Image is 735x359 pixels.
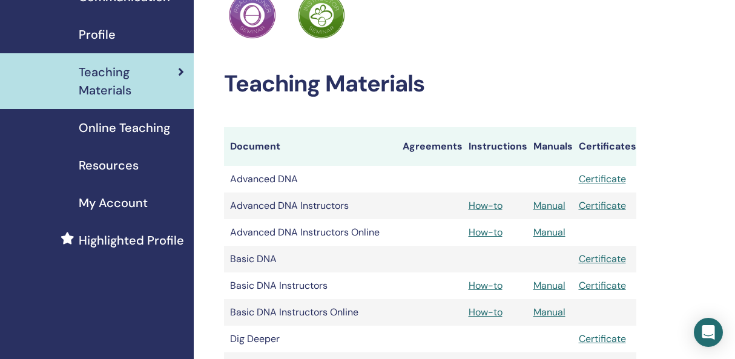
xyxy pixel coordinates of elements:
a: Manual [533,279,565,292]
td: Basic DNA Instructors [224,272,397,299]
td: Advanced DNA [224,166,397,193]
span: Profile [79,25,116,44]
a: Certificate [579,252,626,265]
a: How-to [469,306,503,318]
span: Online Teaching [79,119,170,137]
a: Certificate [579,199,626,212]
td: Basic DNA Instructors Online [224,299,397,326]
a: How-to [469,199,503,212]
a: Certificate [579,332,626,345]
a: Certificate [579,279,626,292]
span: Teaching Materials [79,63,178,99]
h2: Teaching Materials [224,70,636,98]
span: My Account [79,194,148,212]
a: Manual [533,306,565,318]
td: Basic DNA [224,246,397,272]
td: Advanced DNA Instructors [224,193,397,219]
a: Manual [533,226,565,239]
div: Open Intercom Messenger [694,318,723,347]
a: Certificate [579,173,626,185]
th: Certificates [573,127,636,166]
a: How-to [469,226,503,239]
td: Dig Deeper [224,326,397,352]
td: Advanced DNA Instructors Online [224,219,397,246]
th: Manuals [527,127,573,166]
th: Instructions [463,127,527,166]
span: Resources [79,156,139,174]
a: Manual [533,199,565,212]
span: Highlighted Profile [79,231,184,249]
th: Document [224,127,397,166]
a: How-to [469,279,503,292]
th: Agreements [397,127,463,166]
